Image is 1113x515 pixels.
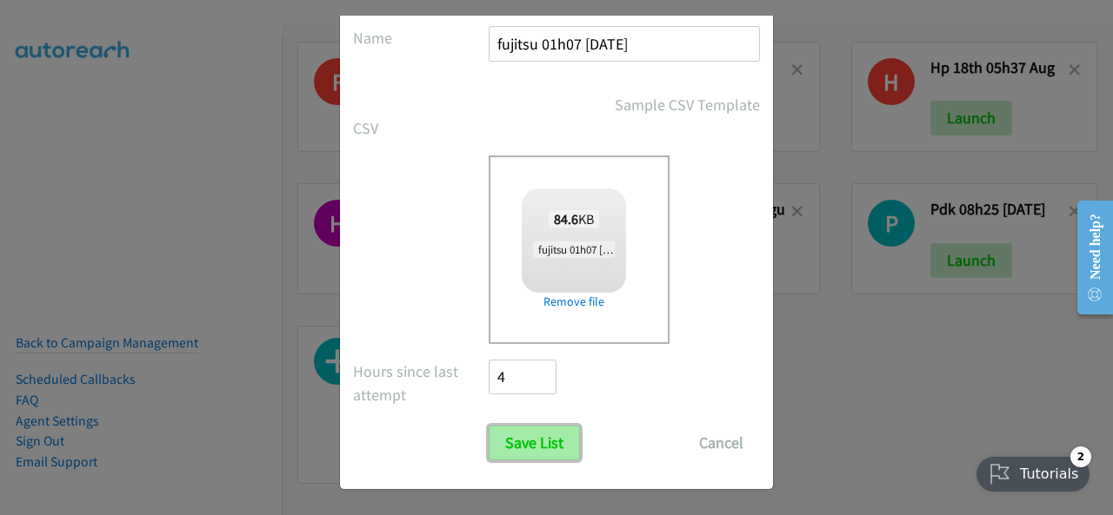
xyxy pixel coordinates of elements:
[522,293,626,311] a: Remove file
[489,426,580,460] input: Save List
[1063,188,1113,327] iframe: Resource Center
[353,26,489,50] label: Name
[683,426,760,460] button: Cancel
[615,93,760,116] a: Sample CSV Template
[554,210,578,228] strong: 84.6
[353,116,489,140] label: CSV
[353,360,489,406] label: Hours since last attempt
[966,439,1100,502] iframe: Checklist
[549,210,600,228] span: KB
[533,241,650,258] span: fujitsu 01h07 [DATE]csv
